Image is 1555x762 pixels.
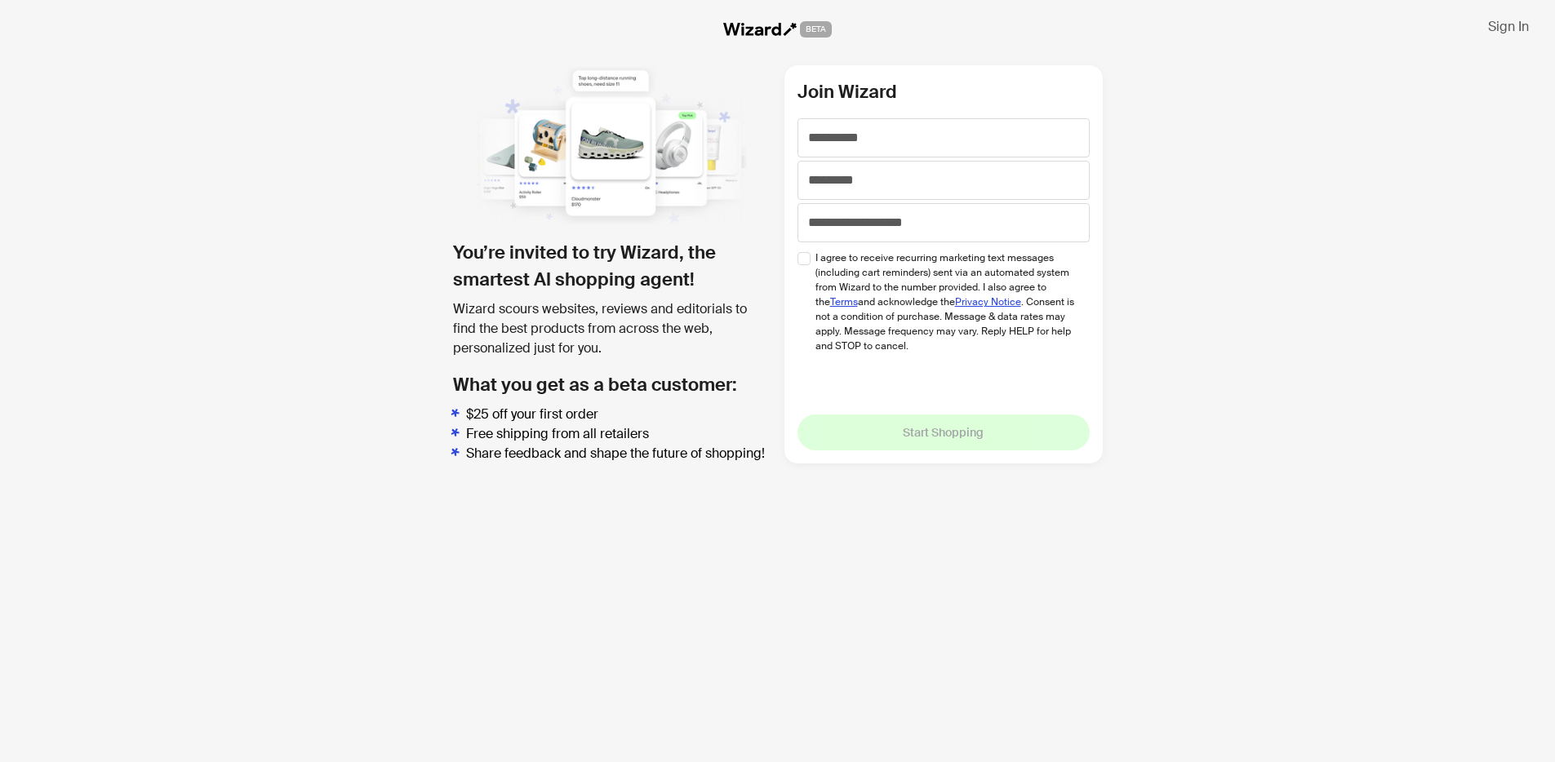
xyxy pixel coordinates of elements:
[797,414,1090,450] button: Start Shopping
[1488,18,1529,35] span: Sign In
[1475,13,1542,39] button: Sign In
[830,295,858,308] a: Terms
[800,21,832,38] span: BETA
[453,239,771,293] h1: You’re invited to try Wizard, the smartest AI shopping agent!
[815,250,1077,353] span: I agree to receive recurring marketing text messages (including cart reminders) sent via an autom...
[466,405,771,424] li: $25 off your first order
[453,299,771,358] div: Wizard scours websites, reviews and editorials to find the best products from across the web, per...
[466,444,771,463] li: Share feedback and shape the future of shopping!
[797,78,1090,105] h2: Join Wizard
[955,295,1021,308] a: Privacy Notice
[466,424,771,444] li: Free shipping from all retailers
[453,371,771,398] h2: What you get as a beta customer:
